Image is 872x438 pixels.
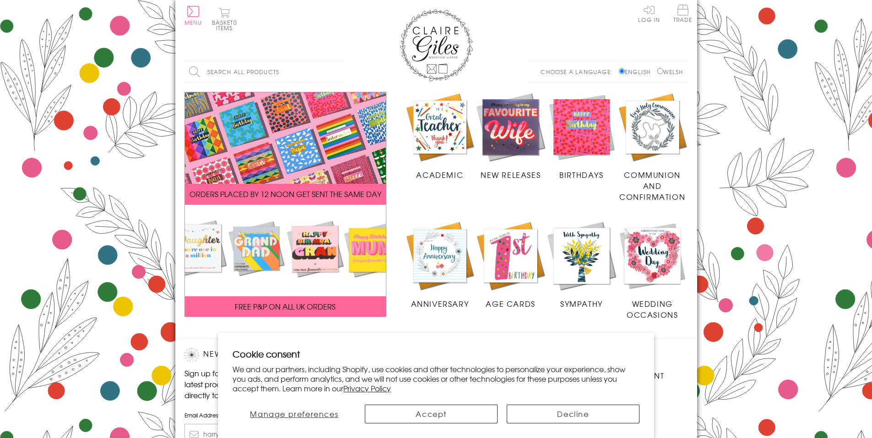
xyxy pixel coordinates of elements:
a: Age Cards [475,220,546,309]
a: Academic [405,92,476,181]
a: Trade [673,5,693,24]
button: Manage preferences [233,405,356,423]
h2: Newsletter [184,348,340,362]
a: Log In [638,5,660,22]
span: Sympathy [560,298,603,309]
a: Privacy Policy [343,383,391,394]
a: Birthdays [546,92,617,181]
img: Claire Giles Greetings Cards [400,9,473,81]
label: Welsh [657,68,683,76]
span: New Releases [481,169,541,180]
input: Welsh [657,68,663,74]
span: Wedding Occasions [627,298,678,320]
span: Anniversary [411,298,469,309]
span: Age Cards [486,298,535,309]
span: FREE P&P ON ALL UK ORDERS [235,301,336,312]
span: Trade [673,5,693,22]
span: Birthdays [559,169,603,180]
input: Search all products [184,62,345,82]
button: Accept [365,405,498,423]
span: ORDERS PLACED BY 12 NOON GET SENT THE SAME DAY [190,188,381,199]
p: We and our partners, including Shopify, use cookies and other technologies to personalize your ex... [233,364,639,393]
button: Decline [507,405,639,423]
a: Sympathy [546,220,617,309]
span: 0 items [216,18,237,32]
h2: Cookie consent [233,347,639,360]
a: Communion and Confirmation [617,92,688,203]
span: Menu [184,18,202,27]
label: Email Address [184,411,340,419]
button: Basket0 items [212,7,237,31]
a: Wedding Occasions [617,220,688,320]
a: New Releases [475,92,546,181]
p: Choose a language: [541,68,617,76]
input: Search [336,62,345,82]
span: Academic [416,169,463,180]
p: Sign up for our newsletter to receive the latest product launches, news and offers directly to yo... [184,368,340,401]
span: Manage preferences [250,408,338,419]
button: Menu [184,6,202,25]
input: English [619,68,625,74]
a: Anniversary [405,220,476,309]
label: English [619,68,655,76]
span: Communion and Confirmation [619,169,685,202]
